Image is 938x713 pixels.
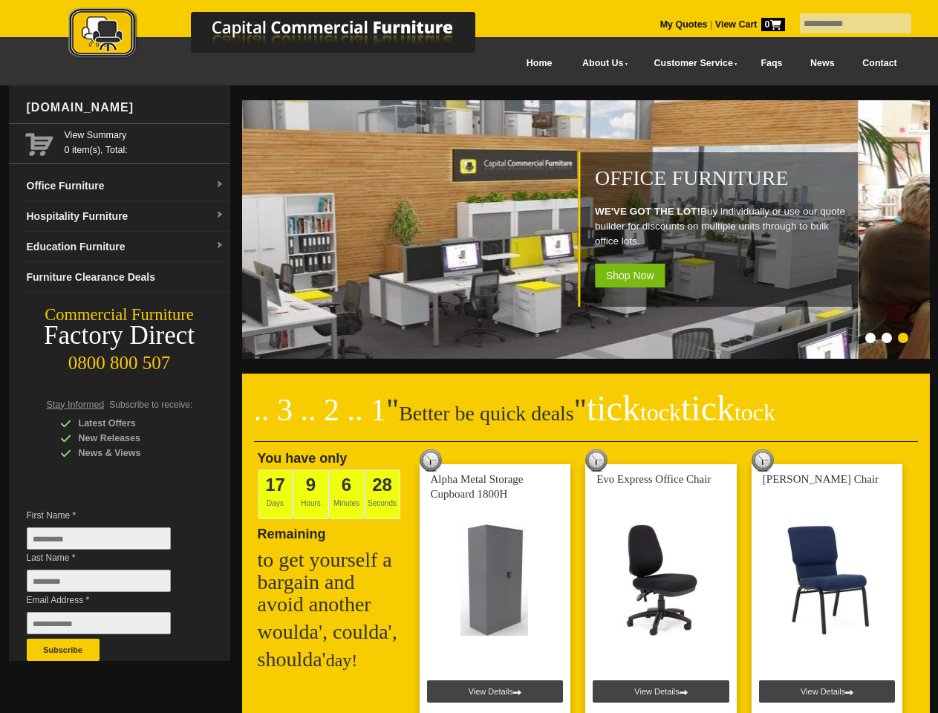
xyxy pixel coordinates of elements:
h2: woulda', coulda', [258,621,406,643]
img: Office Furniture [170,100,861,359]
span: Hours [293,469,329,519]
div: Factory Direct [9,325,230,346]
a: My Quotes [660,19,708,30]
h2: shoulda' [258,648,406,671]
span: 9 [306,475,316,495]
img: dropdown [215,180,224,189]
span: Email Address * [27,593,193,608]
span: 0 [761,18,785,31]
div: News & Views [60,446,201,460]
h2: to get yourself a bargain and avoid another [258,549,406,616]
div: New Releases [60,431,201,446]
li: Page dot 3 [898,333,908,343]
span: Remaining [258,521,326,541]
img: tick tock deal clock [585,449,608,472]
span: day! [326,651,358,670]
a: Hospitality Furnituredropdown [21,201,230,232]
div: 0800 800 507 [9,345,230,374]
h2: Better be quick deals [254,397,918,442]
img: dropdown [215,211,224,220]
span: Subscribe to receive: [109,400,192,410]
input: First Name * [27,527,171,550]
span: 17 [265,475,285,495]
span: You have only [258,451,348,466]
h1: Office Furniture [595,167,850,189]
span: Last Name * [27,550,193,565]
span: tock [640,399,681,426]
a: View Cart0 [712,19,784,30]
p: Buy individually or use our quote builder for discounts on multiple units through to bulk office ... [595,204,850,249]
span: 6 [342,475,351,495]
li: Page dot 1 [865,333,876,343]
a: About Us [566,47,637,80]
a: News [796,47,848,80]
div: Commercial Furniture [9,305,230,325]
span: Shop Now [595,264,665,287]
img: dropdown [215,241,224,250]
span: " [574,393,775,427]
div: [DOMAIN_NAME] [21,85,230,130]
span: Stay Informed [47,400,105,410]
span: Days [258,469,293,519]
li: Page dot 2 [882,333,892,343]
div: Latest Offers [60,416,201,431]
input: Email Address * [27,612,171,634]
span: " [386,393,399,427]
input: Last Name * [27,570,171,592]
span: First Name * [27,508,193,523]
span: tock [735,399,775,426]
img: Capital Commercial Furniture Logo [27,7,547,62]
a: Education Furnituredropdown [21,232,230,262]
a: Furniture Clearance Deals [21,262,230,293]
a: Faqs [747,47,797,80]
a: Capital Commercial Furniture Logo [27,7,547,66]
a: Customer Service [637,47,746,80]
span: 28 [372,475,392,495]
span: Minutes [329,469,365,519]
img: tick tock deal clock [752,449,774,472]
a: Office Furnituredropdown [21,171,230,201]
a: Contact [848,47,911,80]
img: tick tock deal clock [420,449,442,472]
strong: View Cart [715,19,785,30]
span: Seconds [365,469,400,519]
span: 0 item(s), Total: [65,128,224,155]
span: tick tick [587,388,775,428]
button: Subscribe [27,639,100,661]
a: View Summary [65,128,224,143]
strong: WE'VE GOT THE LOT! [595,206,700,217]
span: .. 3 .. 2 .. 1 [254,393,387,427]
